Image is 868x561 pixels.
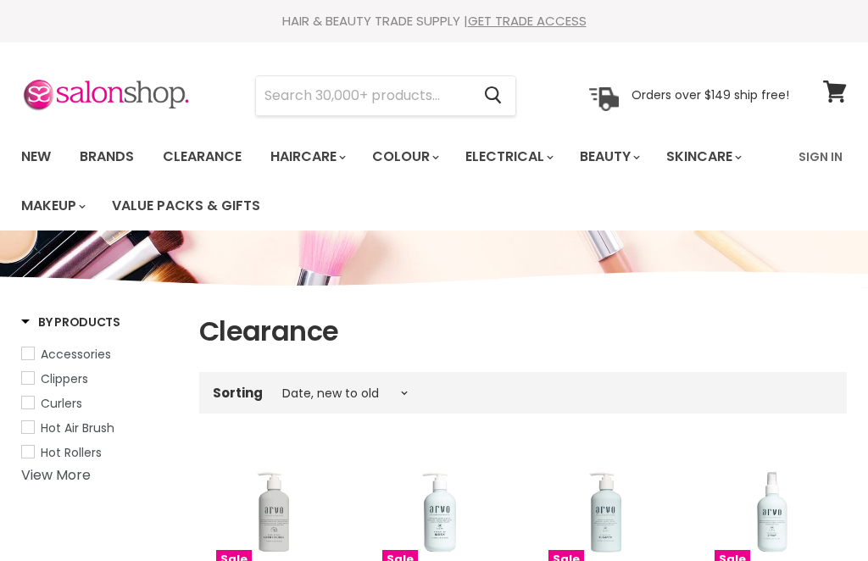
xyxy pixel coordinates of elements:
span: Accessories [41,346,111,363]
a: Accessories [21,345,178,364]
a: Sign In [788,139,853,175]
form: Product [255,75,516,116]
ul: Main menu [8,132,788,231]
h3: By Products [21,314,120,330]
a: Brands [67,139,147,175]
span: Hot Air Brush [41,419,114,436]
a: Hot Rollers [21,443,178,462]
a: Hot Air Brush [21,419,178,437]
h1: Clearance [199,314,847,349]
input: Search [256,76,470,115]
p: Orders over $149 ship free! [632,87,789,103]
button: Search [470,76,515,115]
a: Electrical [453,139,564,175]
a: Colour [359,139,449,175]
a: Makeup [8,188,96,224]
a: GET TRADE ACCESS [468,12,587,30]
span: Curlers [41,395,82,412]
a: New [8,139,64,175]
span: Hot Rollers [41,444,102,461]
a: Clearance [150,139,254,175]
a: Haircare [258,139,356,175]
span: Clippers [41,370,88,387]
a: Beauty [567,139,650,175]
a: Skincare [654,139,752,175]
a: View More [21,465,91,485]
a: Value Packs & Gifts [99,188,273,224]
a: Curlers [21,394,178,413]
label: Sorting [213,386,263,400]
a: Clippers [21,369,178,388]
